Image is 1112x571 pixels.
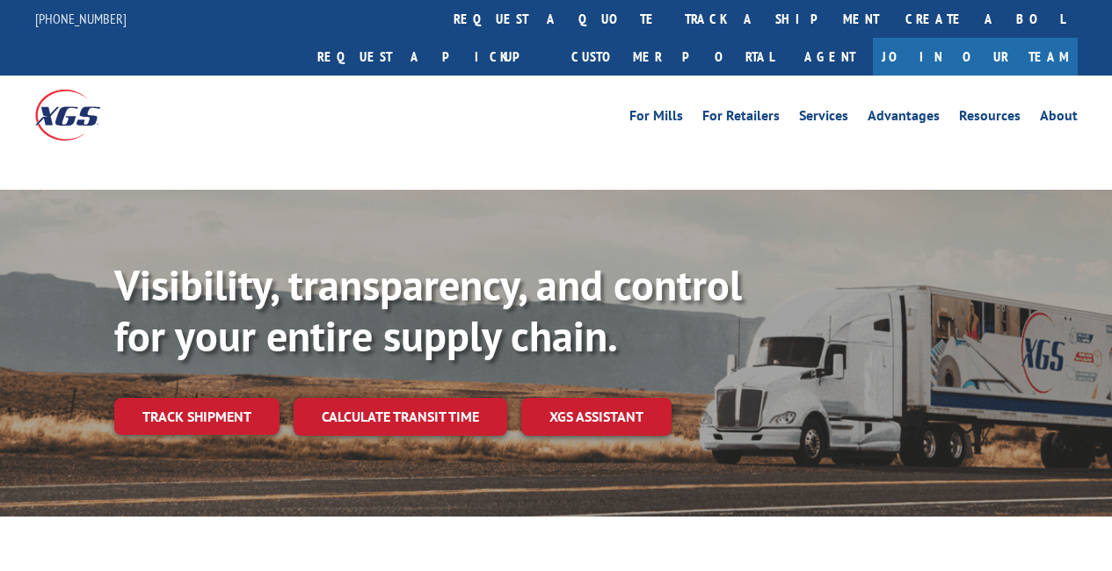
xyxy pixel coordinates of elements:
a: Advantages [868,109,940,128]
a: XGS ASSISTANT [521,398,672,436]
a: Calculate transit time [294,398,507,436]
a: Join Our Team [873,38,1078,76]
a: Track shipment [114,398,280,435]
a: Request a pickup [304,38,558,76]
a: Services [799,109,848,128]
a: Resources [959,109,1021,128]
a: For Mills [629,109,683,128]
a: Agent [787,38,873,76]
a: [PHONE_NUMBER] [35,10,127,27]
b: Visibility, transparency, and control for your entire supply chain. [114,257,742,363]
a: About [1040,109,1078,128]
a: Customer Portal [558,38,787,76]
a: For Retailers [702,109,780,128]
